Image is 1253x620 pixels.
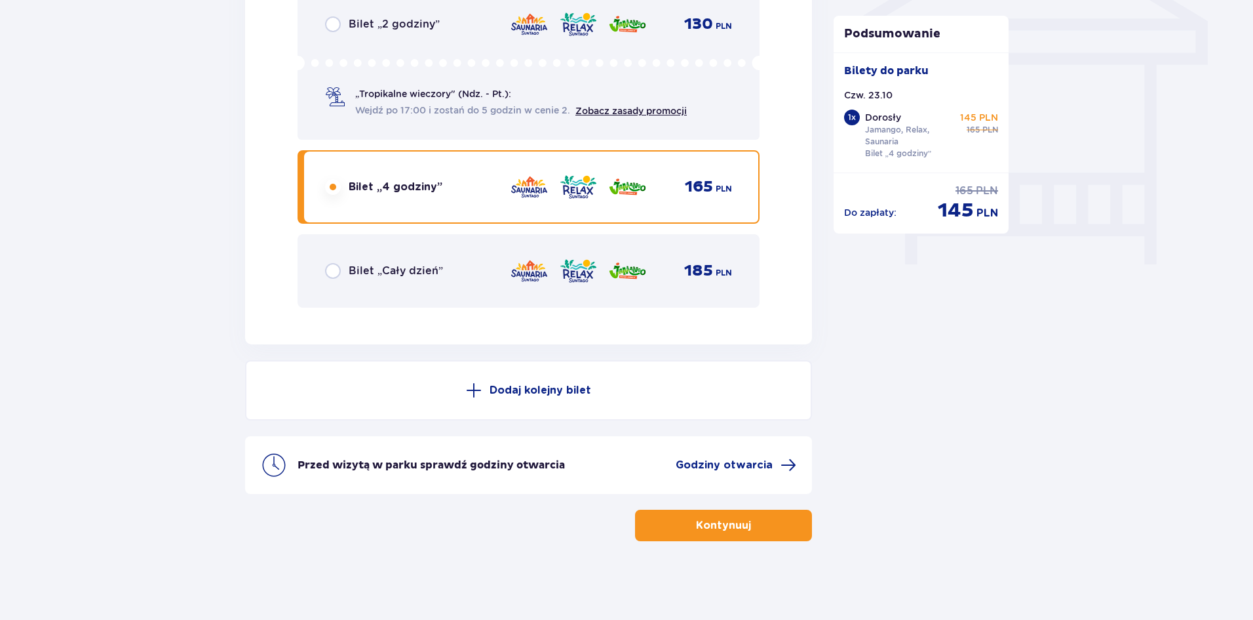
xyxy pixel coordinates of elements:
img: Jamango [608,10,647,38]
span: PLN [716,267,732,279]
img: Relax [559,257,598,285]
a: Zobacz zasady promocji [575,106,687,116]
p: Czw. 23.10 [844,89,893,102]
span: PLN [976,184,998,198]
a: Godziny otwarcia [676,457,796,473]
span: 165 [955,184,973,198]
p: Bilet „4 godziny” [865,148,932,159]
img: Jamango [608,173,647,201]
p: 145 PLN [960,111,998,124]
img: Saunaria [510,173,549,201]
button: Kontynuuj [635,510,812,541]
img: Jamango [608,257,647,285]
p: Podsumowanie [834,26,1009,42]
span: 165 [685,177,713,197]
span: Godziny otwarcia [676,458,773,472]
span: Bilet „4 godziny” [349,180,442,194]
span: Bilet „Cały dzień” [349,264,443,278]
p: Dorosły [865,111,901,124]
button: Dodaj kolejny bilet [245,360,812,421]
span: Wejdź po 17:00 i zostań do 5 godzin w cenie 2. [355,104,570,117]
p: Dodaj kolejny bilet [490,383,591,398]
p: Jamango, Relax, Saunaria [865,124,955,148]
span: 145 [938,198,974,223]
span: PLN [982,124,998,136]
span: PLN [976,206,998,220]
span: 165 [967,124,980,136]
p: Przed wizytą w parku sprawdź godziny otwarcia [298,458,565,472]
p: Kontynuuj [696,518,751,533]
span: 130 [684,14,713,34]
span: Bilet „2 godziny” [349,17,440,31]
div: 1 x [844,110,860,125]
img: Saunaria [510,257,549,285]
span: 185 [684,261,713,281]
span: PLN [716,183,732,195]
p: Bilety do parku [844,64,929,78]
img: Saunaria [510,10,549,38]
span: PLN [716,20,732,32]
span: „Tropikalne wieczory" (Ndz. - Pt.): [355,87,511,100]
img: Relax [559,10,598,38]
img: Relax [559,173,598,201]
p: Do zapłaty : [844,206,896,219]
